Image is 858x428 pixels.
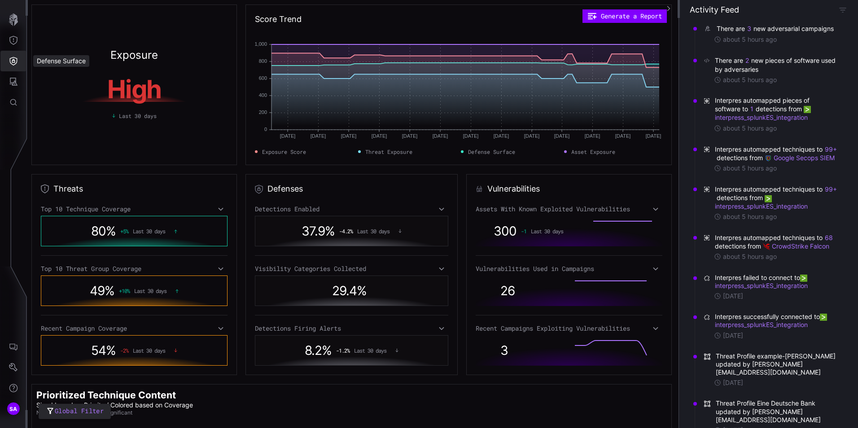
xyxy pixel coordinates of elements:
[332,283,367,298] span: 29.4 %
[723,253,777,261] time: about 5 hours ago
[33,55,89,67] div: Defense Surface
[476,324,662,332] div: Recent Campaigns Exploiting Vulnerabilities
[745,56,749,65] button: 2
[723,379,743,387] time: [DATE]
[715,313,838,329] span: Interpres successfully connected to
[259,92,267,98] text: 400
[824,233,833,242] button: 68
[723,292,743,300] time: [DATE]
[336,347,350,354] span: -1.2 %
[305,343,332,358] span: 8.2 %
[585,133,600,139] text: [DATE]
[341,133,357,139] text: [DATE]
[280,133,296,139] text: [DATE]
[521,228,526,234] span: -1
[365,148,412,156] span: Threat Exposure
[715,313,829,328] a: interpress_splunkES_integration
[765,154,835,162] a: Google Secops SIEM
[255,41,267,47] text: 1,000
[765,155,772,162] img: Demo Google SecOps
[494,133,509,139] text: [DATE]
[824,145,837,154] button: 99+
[311,133,326,139] text: [DATE]
[133,347,165,354] span: Last 30 days
[259,75,267,81] text: 600
[0,398,26,419] button: SA
[750,105,754,114] button: 1
[120,347,128,354] span: -2 %
[354,347,386,354] span: Last 30 days
[723,76,777,84] time: about 5 hours ago
[41,205,228,213] div: Top 10 Technique Coverage
[36,401,667,409] p: Sized based on Priority / Colored based on Coverage
[715,194,808,210] a: interpress_splunkES_integration
[53,183,83,194] h2: Threats
[264,127,267,132] text: 0
[531,228,563,234] span: Last 30 days
[615,133,631,139] text: [DATE]
[715,274,838,290] span: Interpres failed to connect to
[133,228,165,234] span: Last 30 days
[259,58,267,64] text: 800
[487,183,540,194] h2: Vulnerabilities
[55,406,104,417] span: Global Filter
[134,288,166,294] span: Last 30 days
[262,148,306,156] span: Exposure Score
[463,133,479,139] text: [DATE]
[50,77,219,102] h1: High
[554,133,570,139] text: [DATE]
[717,24,836,33] div: There are new adversarial campaigns
[494,223,517,239] span: 300
[120,228,128,234] span: + 5 %
[476,265,662,273] div: Vulnerabilities Used in Campaigns
[723,213,777,221] time: about 5 hours ago
[91,223,116,239] span: 80 %
[716,399,838,424] span: Threat Profile Eine Deutsche Bank updated by [PERSON_NAME][EMAIL_ADDRESS][DOMAIN_NAME]
[105,409,132,416] span: Significant
[119,112,157,120] span: Last 30 days
[804,106,811,113] img: Splunk ES
[372,133,387,139] text: [DATE]
[763,242,829,250] a: CrowdStrike Falcon
[715,233,838,250] span: Interpres automapped techniques to detections from
[763,243,770,250] img: Demo CrowdStrike Falcon
[259,109,267,115] text: 200
[723,124,777,132] time: about 5 hours ago
[110,50,158,61] h2: Exposure
[302,223,335,239] span: 37.9 %
[765,195,772,202] img: Splunk ES
[255,205,448,213] div: Detections Enabled
[500,343,508,358] span: 3
[800,275,807,282] img: Splunk ES
[824,185,837,194] button: 99+
[500,283,515,298] span: 26
[715,274,809,289] a: interpress_splunkES_integration
[716,352,838,377] span: Threat Profile example-[PERSON_NAME] updated by [PERSON_NAME][EMAIL_ADDRESS][DOMAIN_NAME]
[715,96,838,122] span: Interpres automapped pieces of software to detections from
[41,265,228,273] div: Top 10 Threat Group Coverage
[468,148,515,156] span: Defense Surface
[36,409,70,416] span: No Coverage
[715,185,838,210] span: Interpres automapped techniques to detections from
[723,35,777,44] time: about 5 hours ago
[119,288,130,294] span: + 10 %
[255,324,448,332] div: Detections Firing Alerts
[715,145,838,162] span: Interpres automapped techniques to detections from
[41,324,228,332] div: Recent Campaign Coverage
[339,228,353,234] span: -4.2 %
[255,14,302,25] h2: Score Trend
[524,133,540,139] text: [DATE]
[267,183,303,194] h2: Defenses
[582,9,667,23] button: Generate a Report
[690,4,739,15] h4: Activity Feed
[255,265,448,273] div: Visibility Categories Collected
[747,24,752,33] button: 3
[646,133,661,139] text: [DATE]
[820,314,827,321] img: Splunk ES
[715,56,838,73] div: There are new pieces of software used by adversaries
[91,343,116,358] span: 54 %
[357,228,390,234] span: Last 30 days
[433,133,448,139] text: [DATE]
[36,389,667,401] h2: Prioritized Technique Content
[9,404,18,414] span: SA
